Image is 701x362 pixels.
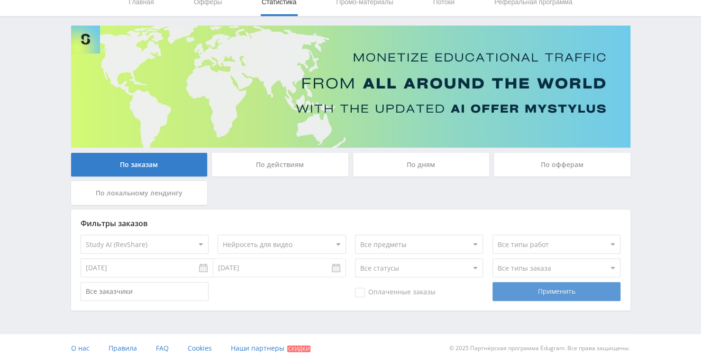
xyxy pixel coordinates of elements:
div: Применить [492,282,620,301]
span: Cookies [188,344,212,353]
div: По офферам [494,153,630,177]
img: Banner [71,26,630,148]
span: Наши партнеры [231,344,284,353]
span: Скидки [287,345,310,352]
span: FAQ [156,344,169,353]
span: Правила [109,344,137,353]
span: Оплаченные заказы [355,288,436,297]
input: Все заказчики [81,282,209,301]
span: О нас [71,344,90,353]
div: По локальному лендингу [71,181,208,205]
div: По заказам [71,153,208,177]
div: По действиям [212,153,348,177]
div: По дням [353,153,490,177]
div: Фильтры заказов [81,219,621,228]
